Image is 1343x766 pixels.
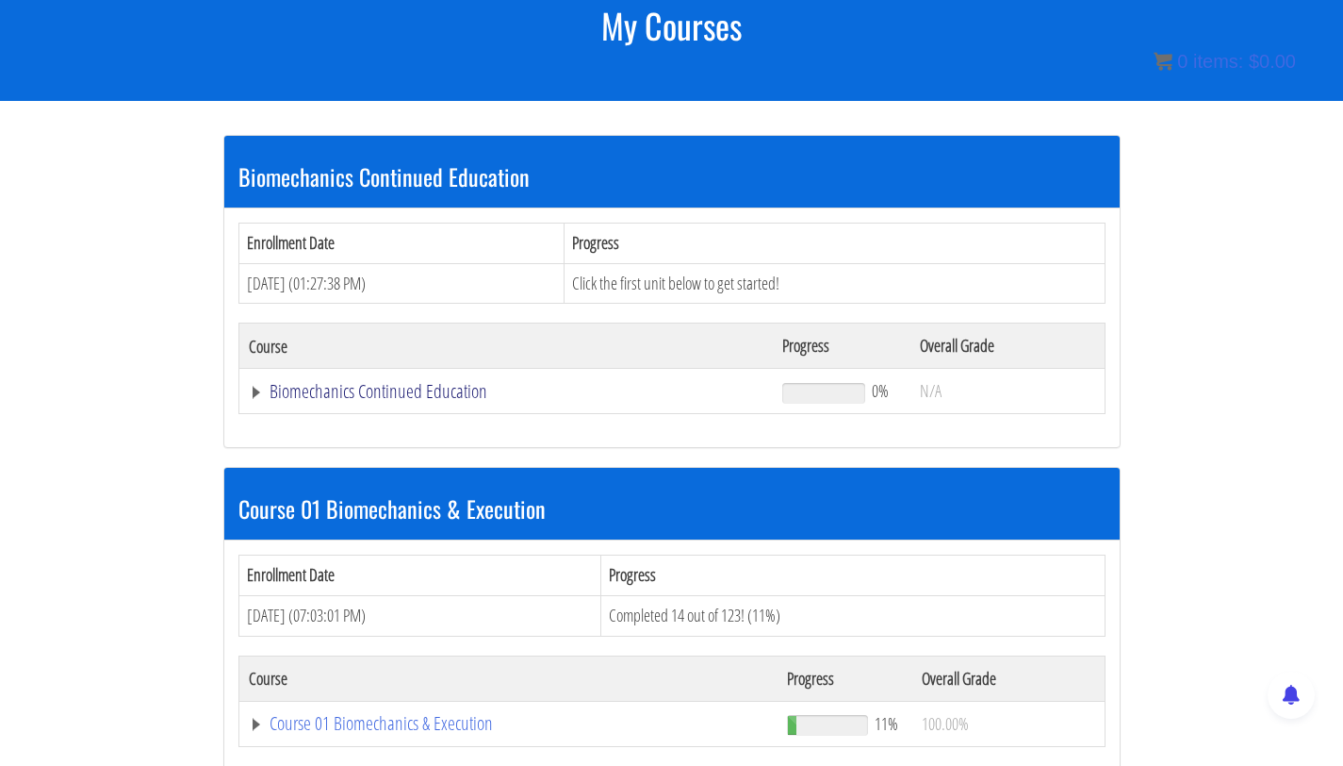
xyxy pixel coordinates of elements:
[565,223,1105,263] th: Progress
[778,656,912,701] th: Progress
[910,369,1105,414] td: N/A
[1154,51,1296,72] a: 0 items: $0.00
[238,164,1106,189] h3: Biomechanics Continued Education
[910,324,1105,369] th: Overall Grade
[238,223,565,263] th: Enrollment Date
[238,263,565,304] td: [DATE] (01:27:38 PM)
[1193,51,1243,72] span: items:
[1249,51,1259,72] span: $
[565,263,1105,304] td: Click the first unit below to get started!
[249,382,764,401] a: Biomechanics Continued Education
[238,324,773,369] th: Course
[912,701,1105,746] td: 100.00%
[600,595,1105,636] td: Completed 14 out of 123! (11%)
[238,656,778,701] th: Course
[773,324,909,369] th: Progress
[238,595,600,636] td: [DATE] (07:03:01 PM)
[875,713,898,734] span: 11%
[238,556,600,596] th: Enrollment Date
[1154,52,1172,71] img: icon11.png
[1249,51,1296,72] bdi: 0.00
[872,380,889,401] span: 0%
[238,496,1106,521] h3: Course 01 Biomechanics & Execution
[600,556,1105,596] th: Progress
[249,714,769,733] a: Course 01 Biomechanics & Execution
[912,656,1105,701] th: Overall Grade
[1177,51,1187,72] span: 0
